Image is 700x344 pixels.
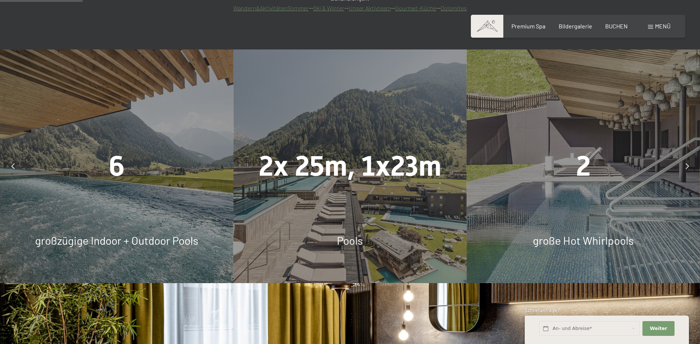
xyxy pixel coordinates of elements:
[533,234,634,247] span: große Hot Whirlpools
[511,23,545,30] a: Premium Spa
[441,4,467,11] a: Dolomites
[313,4,344,11] a: Ski & Winter
[395,4,436,11] a: Gourmet-Küche
[337,234,363,247] span: Pools
[259,150,441,182] span: 2x 25m, 1x23m
[233,4,309,11] a: Wandern&AktivitätenSommer
[655,23,670,30] span: Menü
[605,23,628,30] a: BUCHEN
[642,321,674,336] button: Weiter
[650,325,667,332] span: Weiter
[525,307,557,313] span: Schnellanfrage
[35,234,198,247] span: großzügige Indoor + Outdoor Pools
[349,4,391,11] a: Unser Aktivteam
[576,150,591,182] span: 2
[559,23,592,30] a: Bildergalerie
[109,150,125,182] span: 6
